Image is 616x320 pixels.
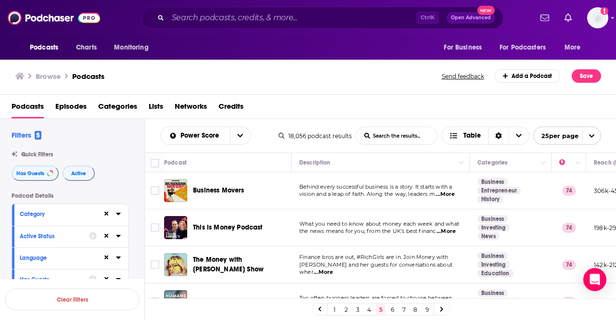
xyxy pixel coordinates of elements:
[55,99,87,118] span: Episodes
[477,157,507,168] div: Categories
[495,69,561,83] a: Add a Podcast
[493,38,560,57] button: open menu
[562,186,576,195] p: 74
[151,186,159,195] span: Toggle select row
[387,304,397,315] a: 6
[164,157,187,168] div: Podcast
[12,166,59,181] button: Has Guests
[20,233,83,240] div: Active Status
[98,99,137,118] a: Categories
[330,304,339,315] a: 1
[151,223,159,232] span: Toggle select row
[533,127,601,145] button: open menu
[477,178,508,186] a: Business
[76,41,97,54] span: Charts
[151,297,159,306] span: Toggle select row
[299,261,452,276] span: [PERSON_NAME] and her guests for conversations about wher
[299,294,452,301] span: Too often business leaders are forced to choose between
[70,38,103,57] a: Charts
[161,132,230,139] button: open menu
[477,195,503,203] a: History
[463,132,481,139] span: Table
[164,179,187,202] a: Business Movers
[314,269,333,276] span: ...More
[559,157,573,168] div: Power Score
[565,41,581,54] span: More
[299,220,459,227] span: What you need to know about money each week and what
[141,7,503,29] div: Search podcasts, credits, & more...
[477,252,508,260] a: Business
[411,304,420,315] a: 8
[601,7,608,15] svg: Add a profile image
[451,15,491,20] span: Open Advanced
[164,253,187,276] img: The Money with Katie Show
[20,230,89,242] button: Active Status
[436,191,455,198] span: ...More
[572,157,584,169] button: Column Actions
[422,304,432,315] a: 9
[164,290,187,313] a: Work For Humans
[299,228,436,234] span: the news means for you, from the UK's best financ
[562,223,576,232] p: 74
[107,38,161,57] button: open menu
[5,289,140,310] button: Clear Filters
[477,215,508,223] a: Business
[477,6,495,15] span: New
[477,232,500,240] a: News
[439,72,487,80] button: Send feedback
[20,211,96,218] div: Category
[436,228,456,235] span: ...More
[71,171,86,176] span: Active
[538,157,549,169] button: Column Actions
[562,260,576,269] p: 74
[456,157,467,169] button: Column Actions
[477,261,510,269] a: Investing
[477,187,521,194] a: Entrepreneur
[160,127,251,145] h2: Choose List sort
[534,128,578,143] span: 25 per page
[218,99,244,118] a: Credits
[299,254,449,260] span: Finance bros are out, #RichGirls are in. Join Money with
[572,69,601,83] button: Save
[583,268,606,291] div: Open Intercom Messenger
[149,99,163,118] span: Lists
[151,260,159,269] span: Toggle select row
[299,183,452,190] span: Behind every successful business is a story. It starts with a
[441,127,529,145] h2: Choose View
[12,192,129,199] p: Podcast Details
[488,127,509,144] div: Sort Direction
[447,12,495,24] button: Open AdvancedNew
[20,252,103,264] button: Language
[364,304,374,315] a: 4
[193,186,244,194] span: Business Movers
[193,297,248,307] a: Work For Humans
[299,157,330,168] div: Description
[193,186,244,195] a: Business Movers
[558,38,593,57] button: open menu
[353,304,362,315] a: 3
[444,41,482,54] span: For Business
[168,10,416,26] input: Search podcasts, credits, & more...
[437,38,494,57] button: open menu
[193,223,263,231] span: This is Money Podcast
[193,297,248,306] span: Work For Humans
[477,224,510,231] a: Investing
[16,171,44,176] span: Has Guests
[20,276,83,283] div: Has Guests
[20,255,96,261] div: Language
[20,273,89,285] button: Has Guests
[230,127,250,144] button: open menu
[561,10,576,26] a: Show notifications dropdown
[72,72,104,81] a: Podcasts
[180,132,222,139] span: Power Score
[175,99,207,118] span: Networks
[164,216,187,239] a: This is Money Podcast
[193,223,263,232] a: This is Money Podcast
[20,208,103,220] button: Category
[36,72,61,81] h3: Browse
[8,9,100,27] img: Podchaser - Follow, Share and Rate Podcasts
[12,130,41,140] h2: Filters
